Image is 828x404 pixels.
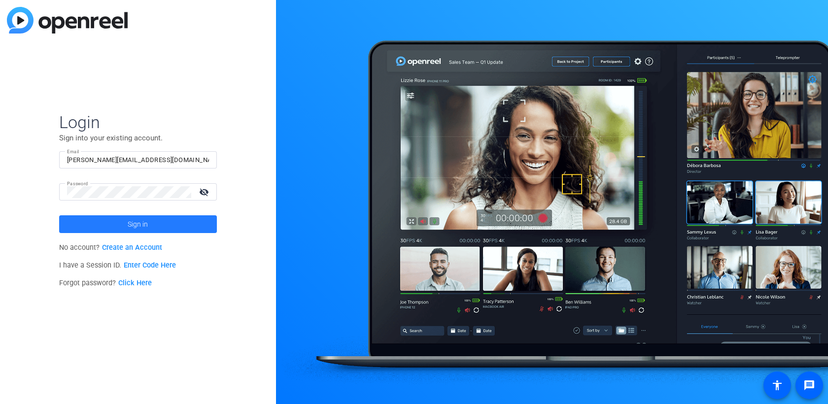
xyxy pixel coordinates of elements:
[59,279,152,287] span: Forgot password?
[803,379,815,391] mat-icon: message
[102,243,162,252] a: Create an Account
[118,279,152,287] a: Click Here
[67,181,88,186] mat-label: Password
[59,133,217,143] p: Sign into your existing account.
[193,185,217,199] mat-icon: visibility_off
[67,154,209,166] input: Enter Email Address
[124,261,176,269] a: Enter Code Here
[59,243,162,252] span: No account?
[59,215,217,233] button: Sign in
[59,261,176,269] span: I have a Session ID.
[128,212,148,236] span: Sign in
[67,149,79,154] mat-label: Email
[771,379,783,391] mat-icon: accessibility
[7,7,128,34] img: blue-gradient.svg
[59,112,217,133] span: Login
